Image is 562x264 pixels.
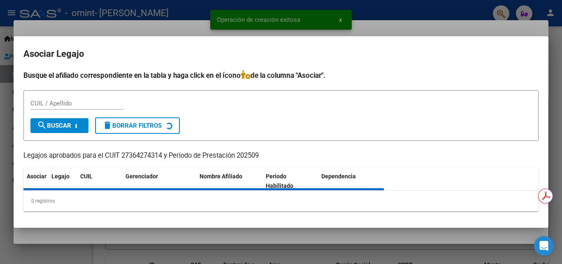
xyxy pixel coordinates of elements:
[80,173,93,180] span: CUIL
[200,173,242,180] span: Nombre Afiliado
[102,122,162,129] span: Borrar Filtros
[23,168,48,195] datatable-header-cell: Asociar
[27,173,46,180] span: Asociar
[23,191,539,211] div: 0 registros
[23,151,539,161] p: Legajos aprobados para el CUIT 27364274314 y Período de Prestación 202509
[23,70,539,81] h4: Busque el afiliado correspondiente en la tabla y haga click en el ícono de la columna "Asociar".
[37,120,47,130] mat-icon: search
[51,173,70,180] span: Legajo
[30,118,88,133] button: Buscar
[321,173,356,180] span: Dependencia
[102,120,112,130] mat-icon: delete
[122,168,196,195] datatable-header-cell: Gerenciador
[37,122,71,129] span: Buscar
[48,168,77,195] datatable-header-cell: Legajo
[196,168,262,195] datatable-header-cell: Nombre Afiliado
[534,236,554,256] div: Open Intercom Messenger
[23,46,539,62] h2: Asociar Legajo
[77,168,122,195] datatable-header-cell: CUIL
[125,173,158,180] span: Gerenciador
[266,173,293,189] span: Periodo Habilitado
[95,117,180,134] button: Borrar Filtros
[262,168,318,195] datatable-header-cell: Periodo Habilitado
[318,168,384,195] datatable-header-cell: Dependencia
